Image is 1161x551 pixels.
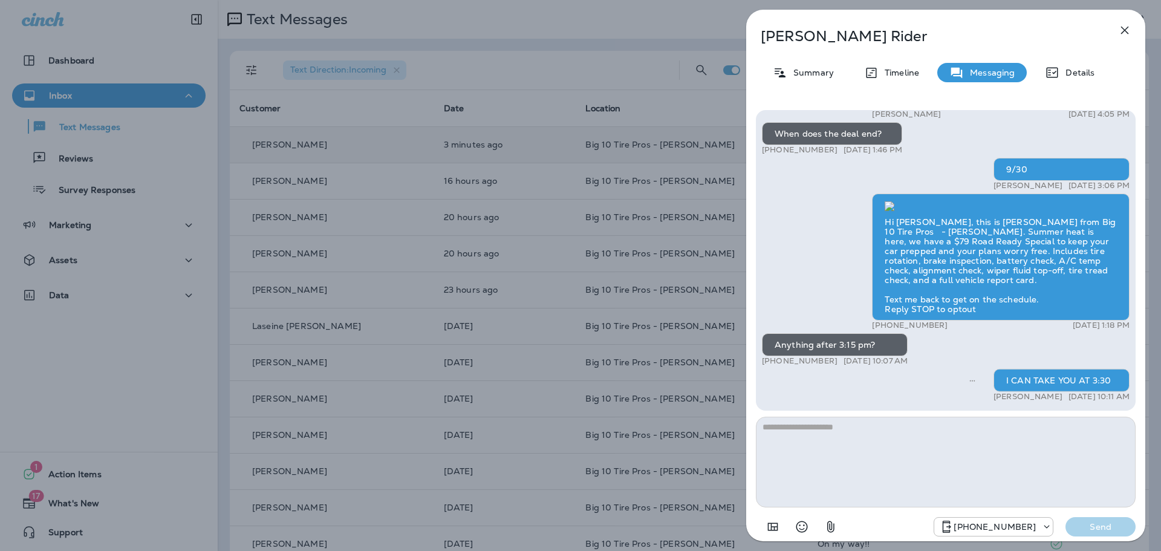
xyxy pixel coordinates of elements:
[761,515,785,539] button: Add in a premade template
[1068,109,1130,119] p: [DATE] 4:05 PM
[762,356,837,366] p: [PHONE_NUMBER]
[762,122,902,145] div: When does the deal end?
[790,515,814,539] button: Select an emoji
[844,356,908,366] p: [DATE] 10:07 AM
[872,109,941,119] p: [PERSON_NAME]
[872,194,1130,321] div: Hi [PERSON_NAME], this is [PERSON_NAME] from Big 10 Tire Pros - [PERSON_NAME]. Summer heat is her...
[1059,68,1094,77] p: Details
[934,520,1053,534] div: +1 (601) 808-4206
[885,201,894,211] img: twilio-download
[1073,321,1130,330] p: [DATE] 1:18 PM
[762,333,908,356] div: Anything after 3:15 pm?
[994,158,1130,181] div: 9/30
[1068,392,1130,402] p: [DATE] 10:11 AM
[964,68,1015,77] p: Messaging
[787,68,834,77] p: Summary
[762,145,837,155] p: [PHONE_NUMBER]
[969,374,975,385] span: Sent
[844,145,902,155] p: [DATE] 1:46 PM
[872,321,948,330] p: [PHONE_NUMBER]
[994,369,1130,392] div: I CAN TAKE YOU AT 3:30
[994,392,1062,402] p: [PERSON_NAME]
[761,28,1091,45] p: [PERSON_NAME] Rider
[954,522,1036,532] p: [PHONE_NUMBER]
[994,181,1062,191] p: [PERSON_NAME]
[1068,181,1130,191] p: [DATE] 3:06 PM
[879,68,919,77] p: Timeline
